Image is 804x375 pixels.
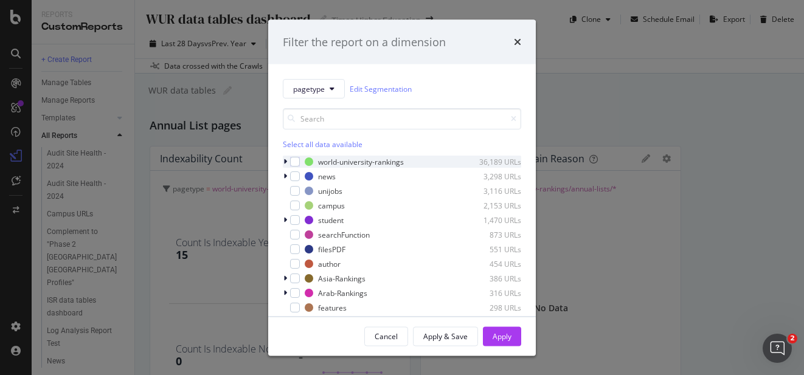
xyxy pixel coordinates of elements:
[318,215,344,225] div: student
[462,302,521,312] div: 298 URLs
[763,334,792,363] iframe: Intercom live chat
[318,273,366,283] div: Asia-Rankings
[318,156,404,167] div: world-university-rankings
[462,200,521,210] div: 2,153 URLs
[483,326,521,346] button: Apply
[462,185,521,196] div: 3,116 URLs
[375,331,398,341] div: Cancel
[462,244,521,254] div: 551 URLs
[413,326,478,346] button: Apply & Save
[514,34,521,50] div: times
[318,171,336,181] div: news
[462,258,521,269] div: 454 URLs
[318,244,345,254] div: filesPDF
[283,108,521,129] input: Search
[293,83,325,94] span: pagetype
[318,229,370,239] div: searchFunction
[462,215,521,225] div: 1,470 URLs
[318,185,342,196] div: unijobs
[283,79,345,98] button: pagetype
[318,302,347,312] div: features
[462,287,521,298] div: 316 URLs
[364,326,408,346] button: Cancel
[462,273,521,283] div: 386 URLs
[462,229,521,239] div: 873 URLs
[318,258,341,269] div: author
[268,19,536,356] div: modal
[493,331,511,341] div: Apply
[283,34,446,50] div: Filter the report on a dimension
[318,200,345,210] div: campus
[462,171,521,181] div: 3,298 URLs
[788,334,797,343] span: 2
[350,82,412,95] a: Edit Segmentation
[283,139,521,150] div: Select all data available
[462,156,521,167] div: 36,189 URLs
[318,287,367,298] div: Arab-Rankings
[423,331,468,341] div: Apply & Save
